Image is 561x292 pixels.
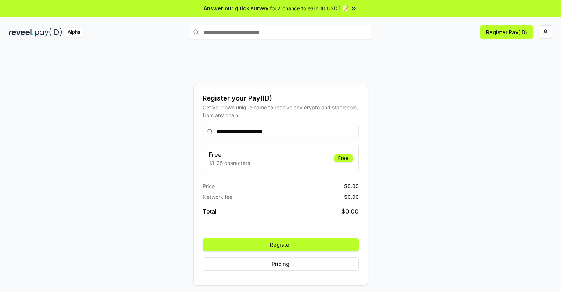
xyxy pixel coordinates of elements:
[203,207,217,216] span: Total
[203,238,359,251] button: Register
[209,150,250,159] h3: Free
[480,25,533,39] button: Register Pay(ID)
[342,207,359,216] span: $ 0.00
[203,193,232,201] span: Network fee
[204,4,268,12] span: Answer our quick survey
[209,159,250,167] p: 13-25 characters
[344,182,359,190] span: $ 0.00
[35,28,62,37] img: pay_id
[203,257,359,271] button: Pricing
[203,182,215,190] span: Price
[344,193,359,201] span: $ 0.00
[203,93,359,103] div: Register your Pay(ID)
[334,154,353,162] div: Free
[203,103,359,119] div: Get your own unique name to receive any crypto and stablecoin, from any chain
[64,28,84,37] div: Alpha
[9,28,33,37] img: reveel_dark
[270,4,349,12] span: for a chance to earn 10 USDT 📝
